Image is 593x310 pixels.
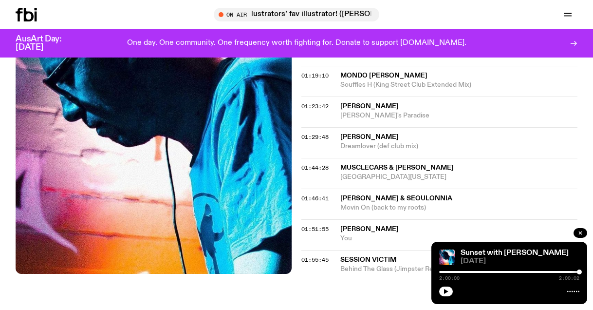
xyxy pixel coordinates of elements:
span: Mondo [PERSON_NAME] [340,72,427,79]
span: 2:00:02 [559,276,579,281]
button: 01:55:45 [301,257,329,263]
span: 01:29:48 [301,133,329,141]
span: Musclecars & [PERSON_NAME] [340,164,454,171]
span: 01:46:41 [301,194,329,202]
span: 01:55:45 [301,256,329,264]
span: 2:00:00 [439,276,460,281]
a: Sunset with [PERSON_NAME] [461,249,569,257]
span: Dreamlover (def club mix) [340,142,577,151]
img: Simon Caldwell stands side on, looking downwards. He has headphones on. Behind him is a brightly ... [439,250,455,265]
span: 01:19:10 [301,72,329,79]
span: You [340,234,577,243]
button: On AirYour fav illustrators’ fav illustrator! ([PERSON_NAME]) [214,8,379,21]
button: 01:23:42 [301,104,329,109]
p: One day. One community. One frequency worth fighting for. Donate to support [DOMAIN_NAME]. [127,39,466,48]
button: 01:51:55 [301,227,329,232]
span: [GEOGRAPHIC_DATA][US_STATE] [340,173,577,182]
span: [PERSON_NAME] [340,226,399,232]
span: [PERSON_NAME] [340,103,399,110]
span: Movin On (back to my roots) [340,203,577,213]
span: 01:44:28 [301,164,329,172]
button: 01:44:28 [301,165,329,171]
span: Behind The Glass (Jimpster Remix) [340,265,577,274]
span: [DATE] [461,258,579,265]
span: Session Victim [340,256,396,263]
span: [PERSON_NAME] & Seoulonnia [340,195,452,202]
h3: AusArt Day: [DATE] [16,35,78,52]
button: 01:29:48 [301,135,329,140]
span: 01:23:42 [301,102,329,110]
span: [PERSON_NAME]'s Paradise [340,111,577,120]
span: [PERSON_NAME] [340,134,399,140]
button: 01:46:41 [301,196,329,201]
span: 01:51:55 [301,225,329,233]
button: 01:19:10 [301,73,329,78]
span: Souffles H (King Street Club Extended Mix) [340,80,577,90]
